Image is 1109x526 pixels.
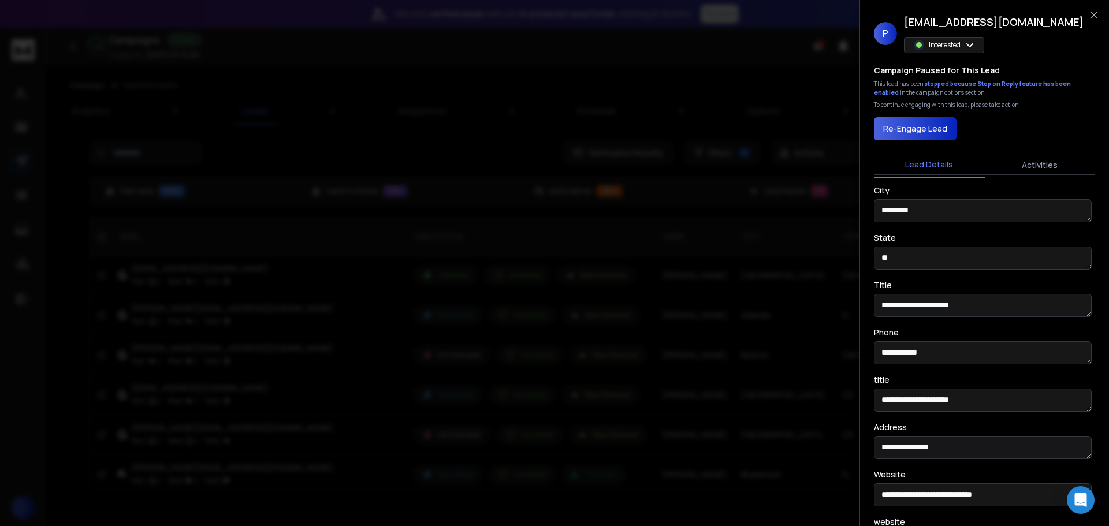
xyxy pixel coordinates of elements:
[874,518,905,526] label: website
[874,329,899,337] label: Phone
[874,80,1071,96] span: stopped because Stop on Reply feature has been enabled
[874,100,1020,109] p: To continue engaging with this lead, please take action.
[874,65,1000,76] h3: Campaign Paused for This Lead
[874,234,896,242] label: State
[1067,486,1095,514] div: Open Intercom Messenger
[929,40,961,50] p: Interested
[985,152,1096,178] button: Activities
[904,14,1084,30] h1: [EMAIL_ADDRESS][DOMAIN_NAME]
[874,117,957,140] button: Re-Engage Lead
[874,22,897,45] span: P
[874,186,890,195] label: City
[874,423,907,431] label: Address
[874,281,892,289] label: Title
[874,152,985,178] button: Lead Details
[874,80,1095,97] div: This lead has been in the campaign options section.
[874,471,906,479] label: Website
[874,376,890,384] label: title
